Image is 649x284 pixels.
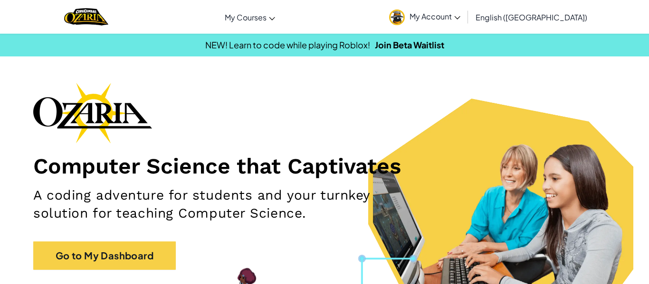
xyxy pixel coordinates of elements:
a: English ([GEOGRAPHIC_DATA]) [471,4,592,30]
h2: A coding adventure for students and your turnkey solution for teaching Computer Science. [33,186,423,222]
img: avatar [389,9,405,25]
h1: Computer Science that Captivates [33,153,616,179]
span: NEW! Learn to code while playing Roblox! [205,39,370,50]
span: My Courses [225,12,267,22]
a: Join Beta Waitlist [375,39,444,50]
a: My Courses [220,4,280,30]
a: My Account [384,2,465,32]
span: English ([GEOGRAPHIC_DATA]) [476,12,587,22]
img: Ozaria branding logo [33,82,152,143]
img: Home [64,7,108,27]
a: Go to My Dashboard [33,241,176,270]
span: My Account [410,11,460,21]
a: Ozaria by CodeCombat logo [64,7,108,27]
